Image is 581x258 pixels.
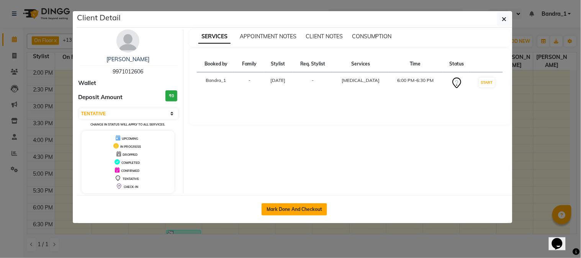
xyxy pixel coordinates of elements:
span: CHECK-IN [124,185,138,189]
th: Req. Stylist [293,56,333,72]
button: Mark Done And Checkout [262,203,327,216]
span: COMPLETED [121,161,140,165]
th: Status [443,56,471,72]
th: Family [235,56,263,72]
span: SERVICES [198,30,231,44]
small: Change in status will apply to all services. [90,122,165,126]
h3: ₹0 [165,90,177,101]
td: - [293,72,333,94]
button: START [479,78,495,87]
td: Bandra_1 [197,72,235,94]
a: [PERSON_NAME] [106,56,149,63]
span: Deposit Amount [79,93,123,102]
th: Booked by [197,56,235,72]
div: [MEDICAL_DATA] [338,77,383,84]
span: APPOINTMENT NOTES [240,33,296,40]
h5: Client Detail [77,12,121,23]
iframe: chat widget [549,227,573,250]
td: 6:00 PM-6:30 PM [388,72,443,94]
img: avatar [116,29,139,52]
span: TENTATIVE [123,177,139,181]
span: DROPPED [123,153,137,157]
span: 9971012606 [113,68,143,75]
span: CLIENT NOTES [306,33,343,40]
span: CONFIRMED [121,169,139,173]
span: UPCOMING [122,137,138,140]
span: IN PROGRESS [120,145,141,149]
th: Stylist [264,56,293,72]
td: - [235,72,263,94]
th: Time [388,56,443,72]
span: CONSUMPTION [352,33,392,40]
th: Services [333,56,388,72]
span: Wallet [79,79,97,88]
span: [DATE] [271,77,286,83]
